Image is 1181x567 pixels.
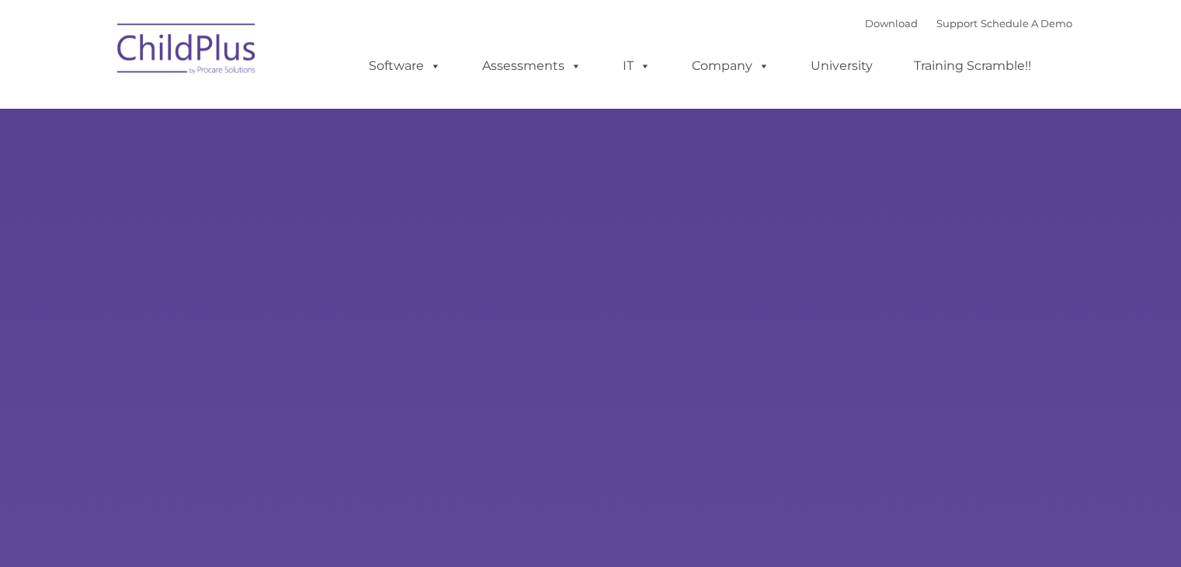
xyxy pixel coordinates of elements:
a: Assessments [467,50,597,82]
a: University [795,50,888,82]
a: Download [865,17,918,30]
a: Training Scramble!! [898,50,1047,82]
a: Software [353,50,457,82]
img: ChildPlus by Procare Solutions [109,12,265,90]
a: Support [936,17,978,30]
a: IT [607,50,666,82]
a: Company [676,50,785,82]
a: Schedule A Demo [981,17,1072,30]
font: | [865,17,1072,30]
